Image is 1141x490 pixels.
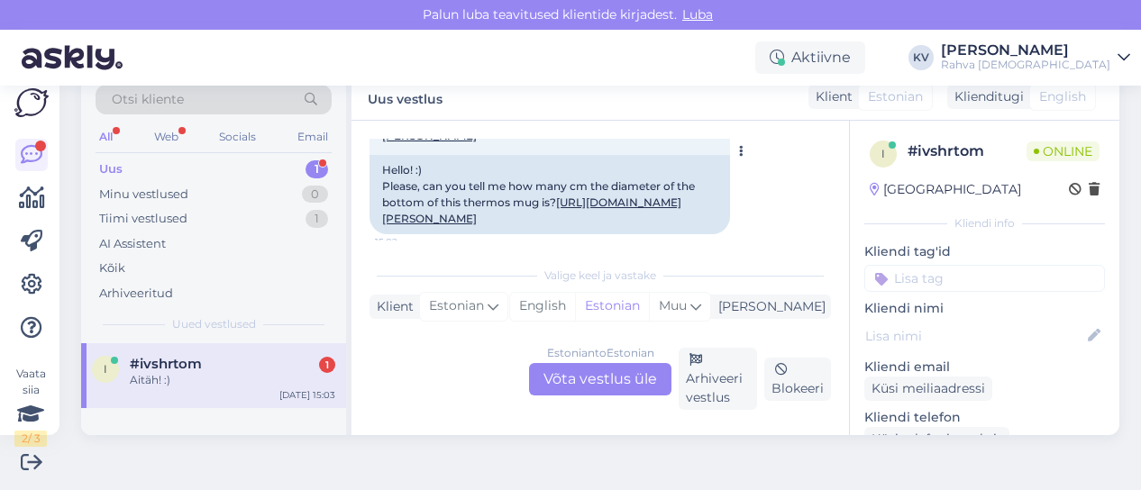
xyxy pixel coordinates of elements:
[547,345,654,361] div: Estonian to Estonian
[1039,87,1086,106] span: English
[104,362,107,376] span: i
[947,87,1024,106] div: Klienditugi
[151,125,182,149] div: Web
[1027,141,1100,161] span: Online
[868,87,923,106] span: Estonian
[865,326,1084,346] input: Lisa nimi
[864,215,1105,231] div: Kliendi info
[130,356,202,372] span: #ivshrtom
[864,265,1105,292] input: Lisa tag
[130,372,335,388] div: Aitäh! :)
[99,160,123,178] div: Uus
[99,186,188,204] div: Minu vestlused
[302,186,328,204] div: 0
[172,316,256,332] span: Uued vestlused
[864,377,992,401] div: Küsi meiliaadressi
[864,242,1105,261] p: Kliendi tag'id
[575,293,649,320] div: Estonian
[941,43,1110,58] div: [PERSON_NAME]
[711,297,826,316] div: [PERSON_NAME]
[908,45,934,70] div: KV
[941,43,1130,72] a: [PERSON_NAME]Rahva [DEMOGRAPHIC_DATA]
[96,125,116,149] div: All
[99,259,125,277] div: Kõik
[881,147,885,160] span: i
[319,357,335,373] div: 1
[279,388,335,402] div: [DATE] 15:03
[764,358,831,401] div: Blokeeri
[429,296,484,316] span: Estonian
[529,363,671,395] div: Võta vestlus üle
[99,210,187,228] div: Tiimi vestlused
[112,90,184,109] span: Otsi kliente
[14,431,47,447] div: 2 / 3
[370,155,730,234] div: Hello! :) Please, can you tell me how many cm the diameter of the bottom of this thermos mug is?
[659,297,687,313] span: Muu
[755,41,865,74] div: Aktiivne
[808,87,853,106] div: Klient
[677,6,718,23] span: Luba
[306,160,328,178] div: 1
[14,88,49,117] img: Askly Logo
[375,235,443,249] span: 15:02
[215,125,260,149] div: Socials
[14,366,47,447] div: Vaata siia
[864,408,1105,427] p: Kliendi telefon
[941,58,1110,72] div: Rahva [DEMOGRAPHIC_DATA]
[679,348,757,410] div: Arhiveeri vestlus
[908,141,1027,162] div: # ivshrtom
[306,210,328,228] div: 1
[294,125,332,149] div: Email
[510,293,575,320] div: English
[370,297,414,316] div: Klient
[99,235,166,253] div: AI Assistent
[864,299,1105,318] p: Kliendi nimi
[864,427,1009,451] div: Küsi telefoninumbrit
[370,268,831,284] div: Valige keel ja vastake
[864,358,1105,377] p: Kliendi email
[368,85,443,109] label: Uus vestlus
[99,285,173,303] div: Arhiveeritud
[870,180,1021,199] div: [GEOGRAPHIC_DATA]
